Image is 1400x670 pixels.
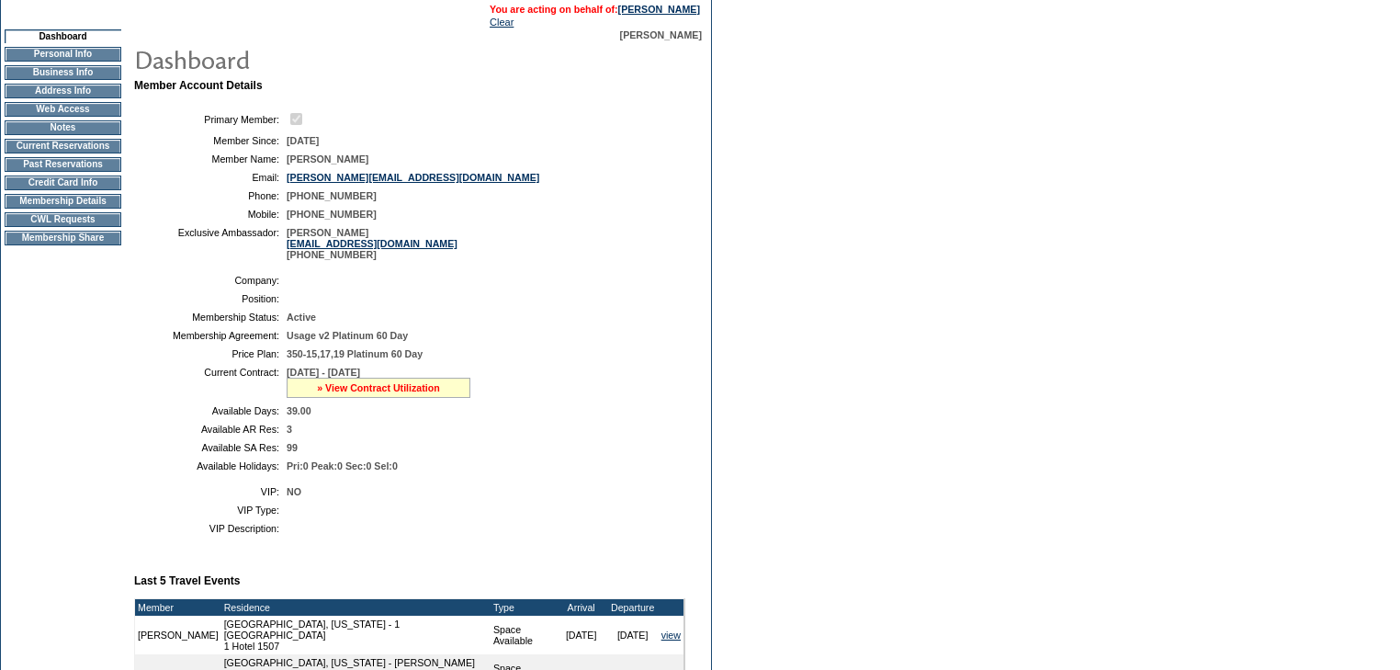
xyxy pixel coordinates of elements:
span: [PHONE_NUMBER] [287,190,377,201]
a: [PERSON_NAME] [618,4,700,15]
span: [PERSON_NAME] [287,153,368,165]
img: pgTtlDashboard.gif [133,40,501,77]
span: NO [287,486,301,497]
td: [DATE] [556,616,607,654]
td: Email: [141,172,279,183]
td: VIP: [141,486,279,497]
td: Primary Member: [141,110,279,128]
td: Address Info [5,84,121,98]
td: Position: [141,293,279,304]
span: Usage v2 Platinum 60 Day [287,330,408,341]
td: VIP Type: [141,505,279,516]
td: Available AR Res: [141,424,279,435]
td: Exclusive Ambassador: [141,227,279,260]
td: Available Days: [141,405,279,416]
span: 3 [287,424,292,435]
td: [DATE] [607,616,659,654]
td: Credit Card Info [5,176,121,190]
td: Arrival [556,599,607,616]
a: » View Contract Utilization [317,382,440,393]
span: [PERSON_NAME] [PHONE_NUMBER] [287,227,457,260]
td: Membership Status: [141,312,279,323]
td: Past Reservations [5,157,121,172]
td: [PERSON_NAME] [135,616,221,654]
td: CWL Requests [5,212,121,227]
a: [EMAIL_ADDRESS][DOMAIN_NAME] [287,238,457,249]
td: Member Since: [141,135,279,146]
span: You are acting on behalf of: [490,4,700,15]
td: Dashboard [5,29,121,43]
td: Space Available [491,616,556,654]
td: Phone: [141,190,279,201]
td: Notes [5,120,121,135]
b: Last 5 Travel Events [134,574,240,587]
span: Active [287,312,316,323]
td: VIP Description: [141,523,279,534]
td: Member [135,599,221,616]
td: Current Contract: [141,367,279,398]
td: Member Name: [141,153,279,165]
td: Company: [141,275,279,286]
td: Departure [607,599,659,616]
span: 39.00 [287,405,311,416]
span: [DATE] - [DATE] [287,367,360,378]
td: Residence [221,599,491,616]
td: Mobile: [141,209,279,220]
td: Available SA Res: [141,442,279,453]
td: Price Plan: [141,348,279,359]
span: [PHONE_NUMBER] [287,209,377,220]
span: 99 [287,442,298,453]
td: Available Holidays: [141,460,279,471]
td: Personal Info [5,47,121,62]
td: Membership Details [5,194,121,209]
span: [PERSON_NAME] [620,29,702,40]
a: view [661,630,681,641]
td: [GEOGRAPHIC_DATA], [US_STATE] - 1 [GEOGRAPHIC_DATA] 1 Hotel 1507 [221,616,491,654]
a: Clear [490,17,514,28]
td: Business Info [5,65,121,80]
td: Type [491,599,556,616]
td: Membership Agreement: [141,330,279,341]
td: Current Reservations [5,139,121,153]
span: Pri:0 Peak:0 Sec:0 Sel:0 [287,460,398,471]
span: [DATE] [287,135,319,146]
td: Membership Share [5,231,121,245]
b: Member Account Details [134,79,263,92]
td: Web Access [5,102,121,117]
a: [PERSON_NAME][EMAIL_ADDRESS][DOMAIN_NAME] [287,172,539,183]
span: 350-15,17,19 Platinum 60 Day [287,348,423,359]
